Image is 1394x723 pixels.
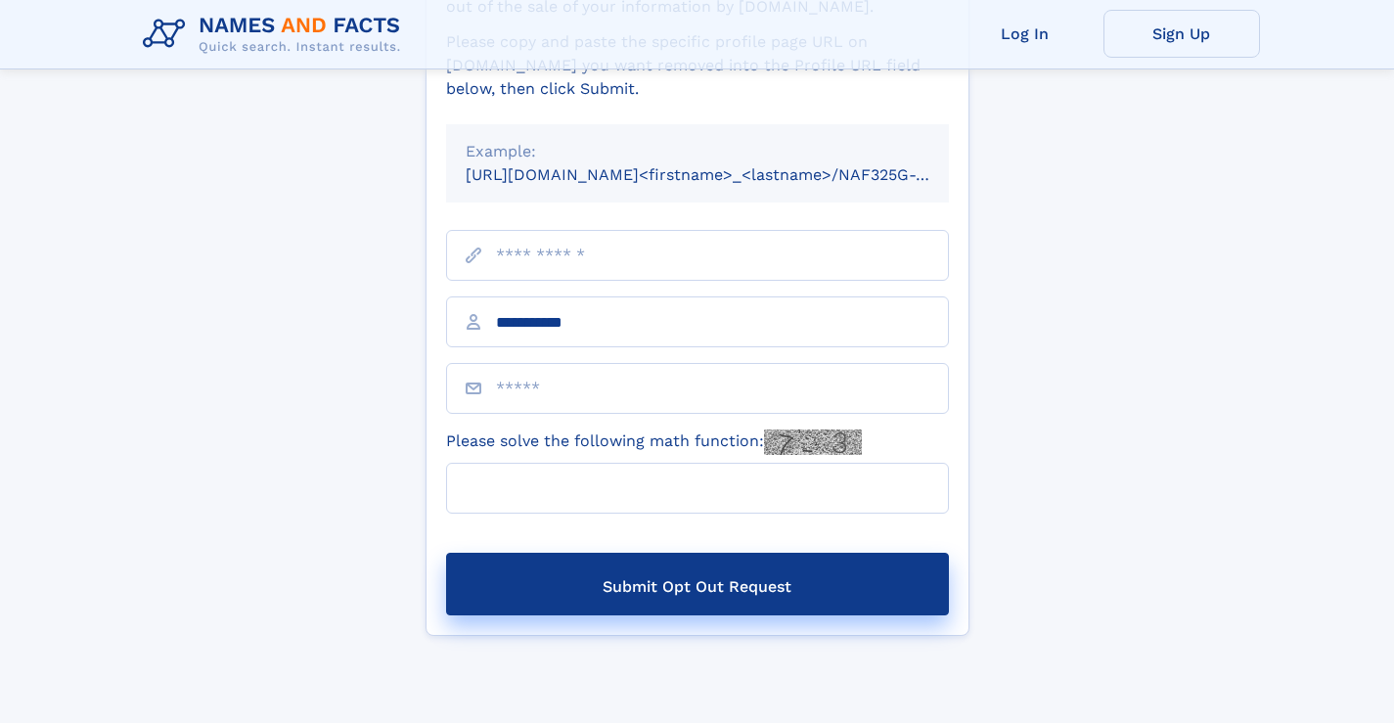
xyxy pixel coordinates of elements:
small: [URL][DOMAIN_NAME]<firstname>_<lastname>/NAF325G-xxxxxxxx [466,165,986,184]
button: Submit Opt Out Request [446,553,949,615]
div: Example: [466,140,929,163]
img: Logo Names and Facts [135,8,417,61]
a: Sign Up [1103,10,1260,58]
a: Log In [947,10,1103,58]
label: Please solve the following math function: [446,429,862,455]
